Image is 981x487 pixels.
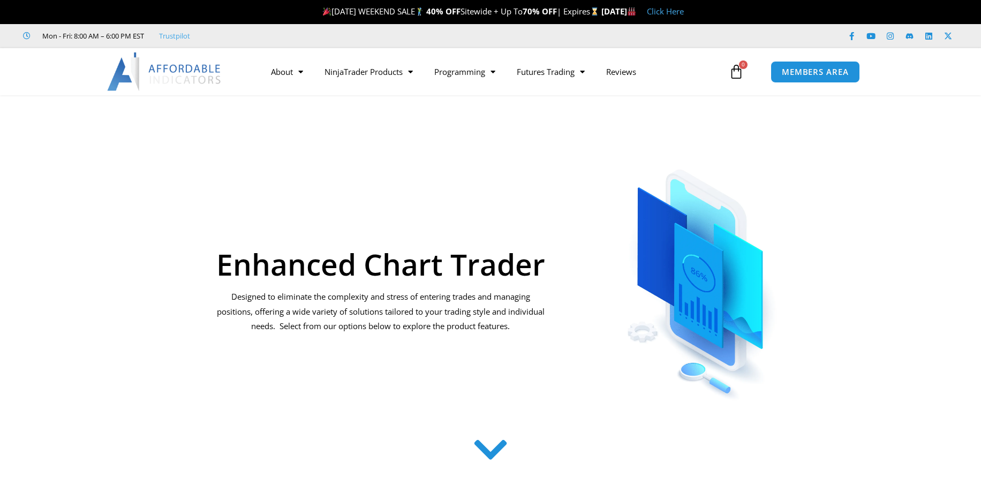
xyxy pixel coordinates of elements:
[601,6,636,17] strong: [DATE]
[314,59,424,84] a: NinjaTrader Products
[426,6,461,17] strong: 40% OFF
[216,290,546,334] p: Designed to eliminate the complexity and stress of entering trades and managing positions, offeri...
[323,7,331,16] img: 🎉
[216,249,546,279] h1: Enhanced Chart Trader
[739,60,748,69] span: 0
[782,68,849,76] span: MEMBERS AREA
[424,59,506,84] a: Programming
[107,52,222,91] img: LogoAI | Affordable Indicators – NinjaTrader
[595,59,647,84] a: Reviews
[506,59,595,84] a: Futures Trading
[416,7,424,16] img: 🏌️‍♂️
[592,143,811,404] img: ChartTrader | Affordable Indicators – NinjaTrader
[320,6,601,17] span: [DATE] WEEKEND SALE Sitewide + Up To | Expires
[40,29,144,42] span: Mon - Fri: 8:00 AM – 6:00 PM EST
[628,7,636,16] img: 🏭
[159,29,190,42] a: Trustpilot
[260,59,314,84] a: About
[523,6,557,17] strong: 70% OFF
[771,61,860,83] a: MEMBERS AREA
[260,59,726,84] nav: Menu
[713,56,760,87] a: 0
[647,6,684,17] a: Click Here
[591,7,599,16] img: ⌛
